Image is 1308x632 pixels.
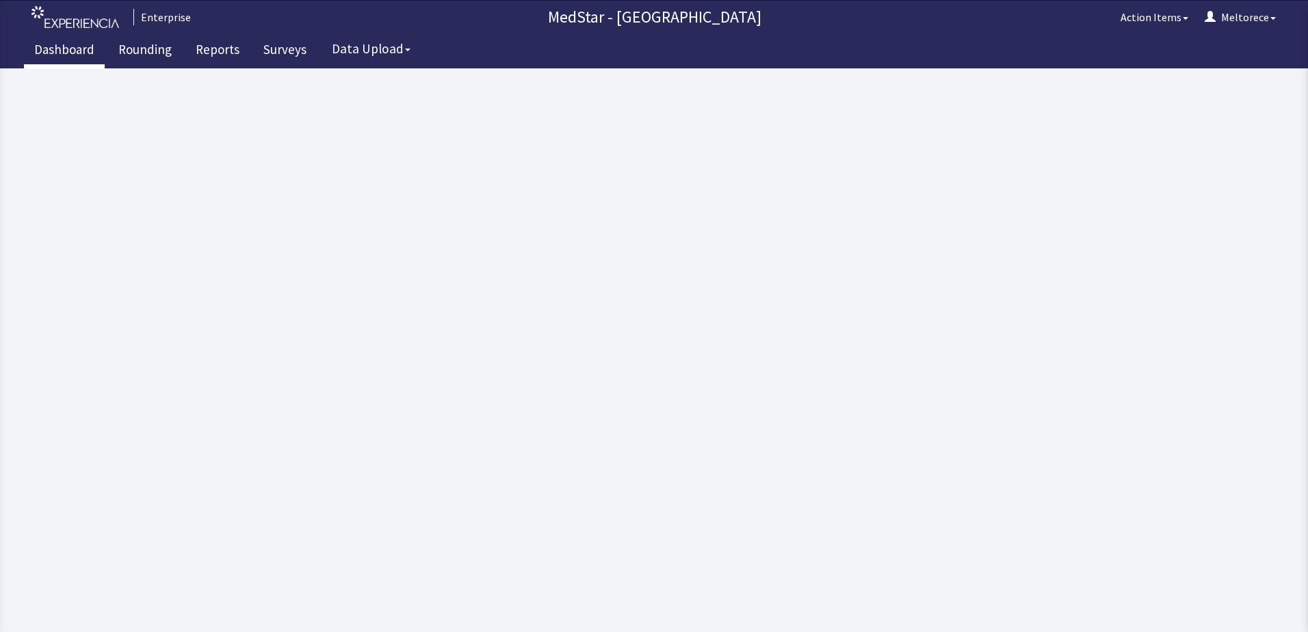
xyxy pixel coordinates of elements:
[185,34,250,68] a: Reports
[196,6,1112,28] p: MedStar - [GEOGRAPHIC_DATA]
[24,34,105,68] a: Dashboard
[133,9,191,25] div: Enterprise
[31,6,119,29] img: experiencia_logo.png
[324,36,419,62] button: Data Upload
[108,34,182,68] a: Rounding
[1196,3,1284,31] button: Meltorece
[253,34,317,68] a: Surveys
[1112,3,1196,31] button: Action Items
